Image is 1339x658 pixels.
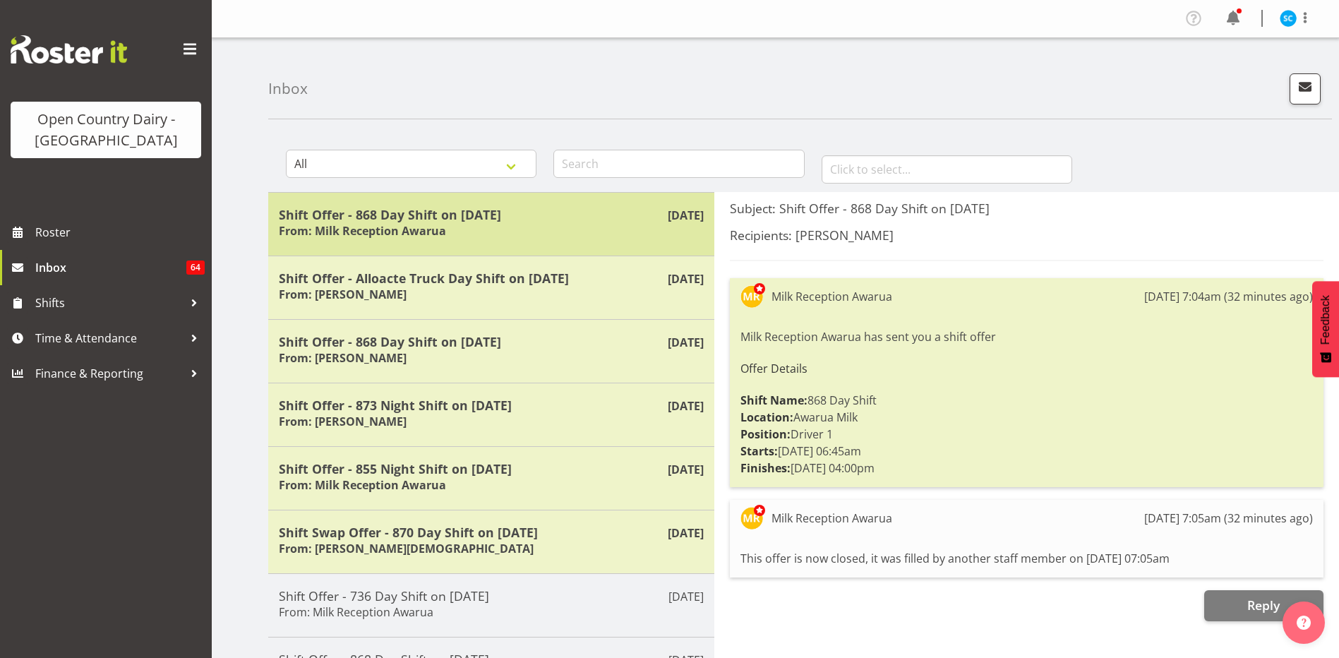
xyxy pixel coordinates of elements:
[1312,281,1339,377] button: Feedback - Show survey
[35,292,184,313] span: Shifts
[740,507,763,530] img: milk-reception-awarua7542.jpg
[279,397,704,413] h5: Shift Offer - 873 Night Shift on [DATE]
[822,155,1072,184] input: Click to select...
[740,409,793,425] strong: Location:
[1204,590,1323,621] button: Reply
[1297,616,1311,630] img: help-xxl-2.png
[279,525,704,540] h5: Shift Swap Offer - 870 Day Shift on [DATE]
[279,224,446,238] h6: From: Milk Reception Awarua
[35,363,184,384] span: Finance & Reporting
[740,325,1313,480] div: Milk Reception Awarua has sent you a shift offer 868 Day Shift Awarua Milk Driver 1 [DATE] 06:45a...
[279,461,704,477] h5: Shift Offer - 855 Night Shift on [DATE]
[1319,295,1332,345] span: Feedback
[186,261,205,275] span: 64
[668,334,704,351] p: [DATE]
[740,426,791,442] strong: Position:
[35,222,205,243] span: Roster
[1144,510,1313,527] div: [DATE] 7:05am (32 minutes ago)
[35,257,186,278] span: Inbox
[268,80,308,97] h4: Inbox
[730,227,1323,243] h5: Recipients: [PERSON_NAME]
[740,443,778,459] strong: Starts:
[740,393,807,408] strong: Shift Name:
[279,287,407,301] h6: From: [PERSON_NAME]
[740,362,1313,375] h6: Offer Details
[1280,10,1297,27] img: stuart-craig9761.jpg
[279,414,407,429] h6: From: [PERSON_NAME]
[11,35,127,64] img: Rosterit website logo
[740,546,1313,570] div: This offer is now closed, it was filled by another staff member on [DATE] 07:05am
[771,288,892,305] div: Milk Reception Awarua
[279,605,433,619] h6: From: Milk Reception Awarua
[553,150,804,178] input: Search
[730,201,1323,216] h5: Subject: Shift Offer - 868 Day Shift on [DATE]
[279,351,407,365] h6: From: [PERSON_NAME]
[279,542,534,556] h6: From: [PERSON_NAME][DEMOGRAPHIC_DATA]
[279,207,704,222] h5: Shift Offer - 868 Day Shift on [DATE]
[668,207,704,224] p: [DATE]
[35,328,184,349] span: Time & Attendance
[1144,288,1313,305] div: [DATE] 7:04am (32 minutes ago)
[668,270,704,287] p: [DATE]
[740,460,791,476] strong: Finishes:
[668,397,704,414] p: [DATE]
[25,109,187,151] div: Open Country Dairy - [GEOGRAPHIC_DATA]
[668,588,704,605] p: [DATE]
[279,478,446,492] h6: From: Milk Reception Awarua
[279,588,704,604] h5: Shift Offer - 736 Day Shift on [DATE]
[668,525,704,542] p: [DATE]
[1247,597,1280,614] span: Reply
[279,270,704,286] h5: Shift Offer - Alloacte Truck Day Shift on [DATE]
[668,461,704,478] p: [DATE]
[771,510,892,527] div: Milk Reception Awarua
[279,334,704,349] h5: Shift Offer - 868 Day Shift on [DATE]
[740,285,763,308] img: milk-reception-awarua7542.jpg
